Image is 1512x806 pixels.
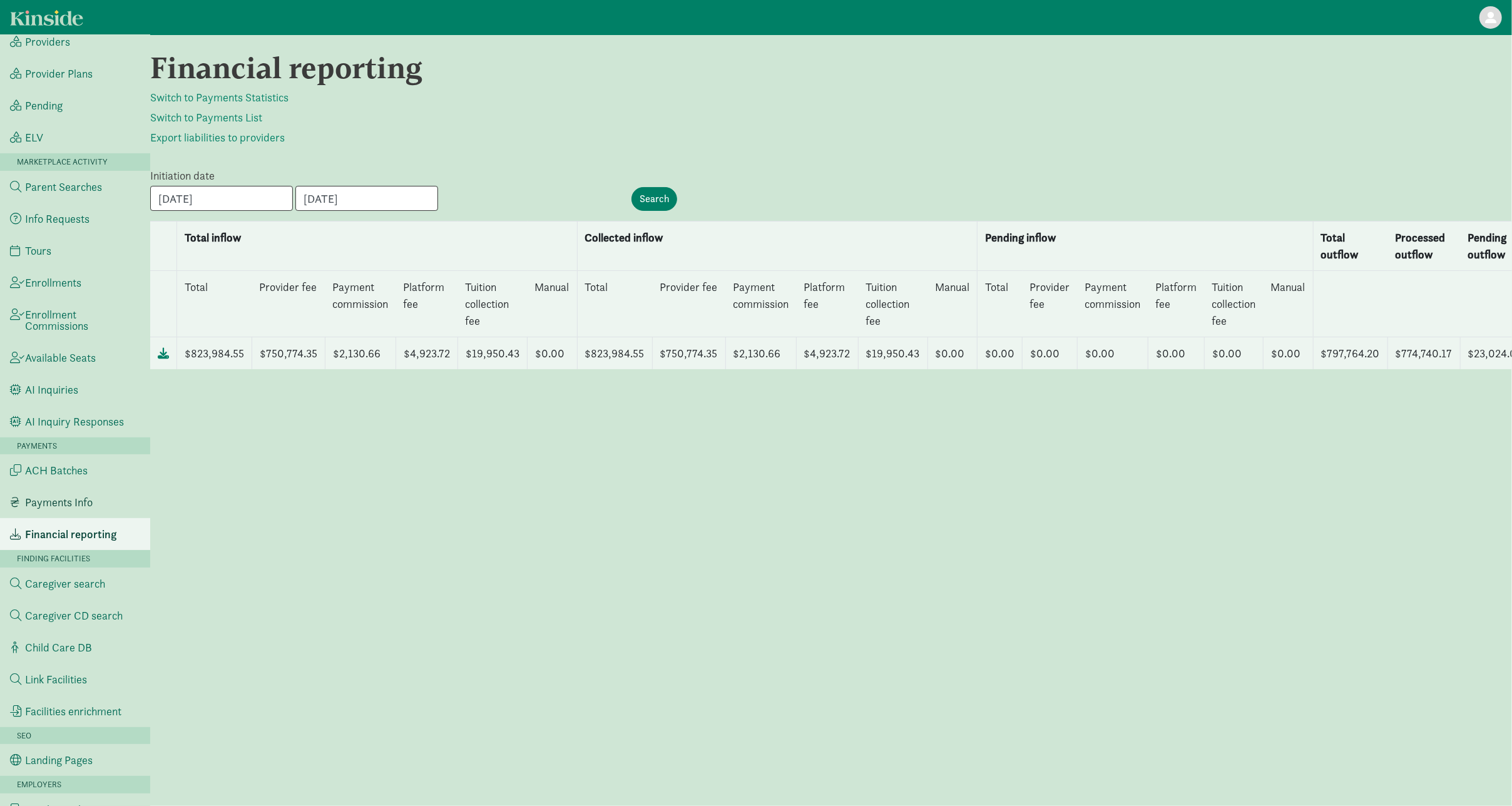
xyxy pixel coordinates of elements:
[528,337,578,370] td: $0.00
[252,337,325,370] td: $750,774.35
[150,168,215,183] label: Initiation date
[25,384,78,395] span: AI Inquiries
[796,271,858,337] td: Platform fee
[17,156,108,167] span: Marketplace Activity
[25,578,105,589] span: Caregiver search
[1023,271,1078,337] td: Provider fee
[17,730,31,741] span: SEO
[458,337,528,370] td: $19,950.43
[150,50,939,85] h2: Financial reporting
[25,497,93,508] span: Payments Info
[577,337,652,370] td: $823,984.55
[1023,337,1078,370] td: $0.00
[25,181,102,193] span: Parent Searches
[1264,337,1314,370] td: $0.00
[725,337,796,370] td: $2,130.66
[25,132,43,143] span: ELV
[1078,271,1148,337] td: Payment commission
[978,337,1023,370] td: $0.00
[1313,222,1387,271] th: Total outflow
[150,130,285,145] a: Export liabilities to providers
[1148,271,1205,337] td: Platform fee
[25,68,93,79] span: Provider Plans
[725,271,796,337] td: Payment commission
[927,271,978,337] td: Manual
[25,100,63,111] span: Pending
[1449,746,1512,806] iframe: Chat Widget
[25,416,124,427] span: AI Inquiry Responses
[25,309,140,332] span: Enrollment Commissions
[927,337,978,370] td: $0.00
[25,277,81,288] span: Enrollments
[1387,337,1460,370] td: $774,740.17
[1078,337,1148,370] td: $0.00
[325,271,396,337] td: Payment commission
[325,337,396,370] td: $2,130.66
[25,529,116,540] span: Financial reporting
[25,36,70,48] span: Providers
[177,337,252,370] td: $823,984.55
[17,441,57,451] span: Payments
[25,755,93,766] span: Landing Pages
[1387,222,1460,271] th: Processed outflow
[252,271,325,337] td: Provider fee
[25,642,92,653] span: Child Care DB
[978,271,1023,337] td: Total
[17,553,90,564] span: Finding Facilities
[25,245,51,257] span: Tours
[1264,271,1314,337] td: Manual
[458,271,528,337] td: Tuition collection fee
[652,337,725,370] td: $750,774.35
[17,779,61,790] span: Employers
[796,337,858,370] td: $4,923.72
[1205,337,1264,370] td: $0.00
[25,213,89,225] span: Info Requests
[577,222,978,271] th: Collected inflow
[577,271,652,337] td: Total
[150,110,262,125] a: Switch to Payments List
[150,90,289,105] a: Switch to Payments Statistics
[25,352,96,364] span: Available Seats
[1148,337,1205,370] td: $0.00
[652,271,725,337] td: Provider fee
[25,674,87,685] span: Link Facilities
[631,187,677,211] input: Search
[177,271,252,337] td: Total
[25,465,88,476] span: ACH Batches
[396,337,458,370] td: $4,923.72
[25,610,123,621] span: Caregiver CD search
[978,222,1314,271] th: Pending inflow
[858,337,927,370] td: $19,950.43
[177,222,578,271] th: Total inflow
[1313,337,1387,370] td: $797,764.20
[1205,271,1264,337] td: Tuition collection fee
[25,706,121,717] span: Facilities enrichment
[858,271,927,337] td: Tuition collection fee
[396,271,458,337] td: Platform fee
[528,271,578,337] td: Manual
